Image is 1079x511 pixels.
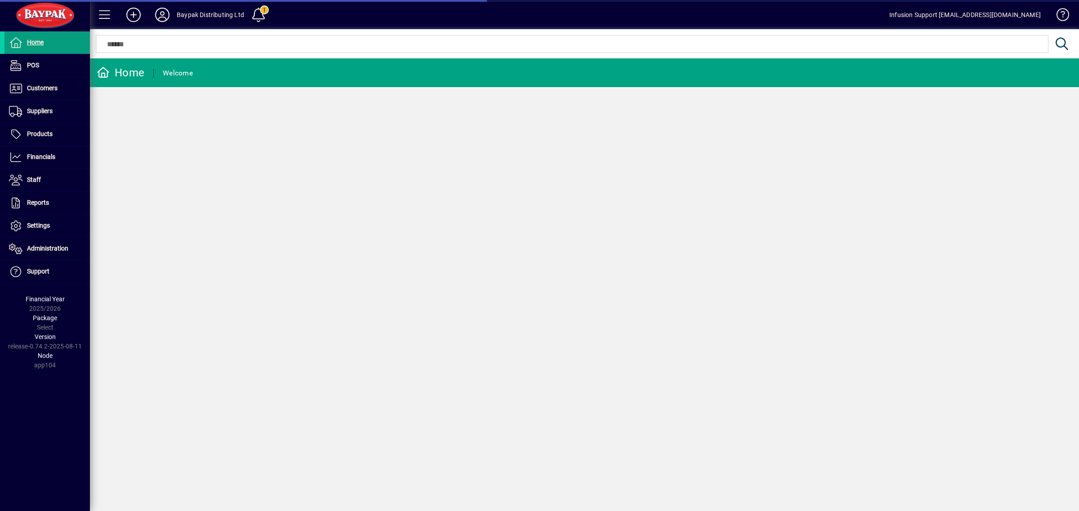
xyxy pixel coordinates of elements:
[4,77,90,100] a: Customers
[1050,2,1068,31] a: Knowledge Base
[27,84,58,92] span: Customers
[38,352,53,359] span: Node
[163,66,193,80] div: Welcome
[27,268,49,275] span: Support
[4,260,90,283] a: Support
[35,333,56,340] span: Version
[4,146,90,168] a: Financials
[4,169,90,191] a: Staff
[27,130,53,137] span: Products
[33,314,57,322] span: Package
[119,7,148,23] button: Add
[4,123,90,145] a: Products
[27,153,55,160] span: Financials
[26,295,65,303] span: Financial Year
[177,8,244,22] div: Baypak Distributing Ltd
[97,66,144,80] div: Home
[4,215,90,237] a: Settings
[27,176,41,183] span: Staff
[889,8,1041,22] div: Infusion Support [EMAIL_ADDRESS][DOMAIN_NAME]
[148,7,177,23] button: Profile
[27,107,53,115] span: Suppliers
[27,39,44,46] span: Home
[4,100,90,123] a: Suppliers
[27,222,50,229] span: Settings
[27,62,39,69] span: POS
[4,54,90,77] a: POS
[27,199,49,206] span: Reports
[4,238,90,260] a: Administration
[27,245,68,252] span: Administration
[4,192,90,214] a: Reports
